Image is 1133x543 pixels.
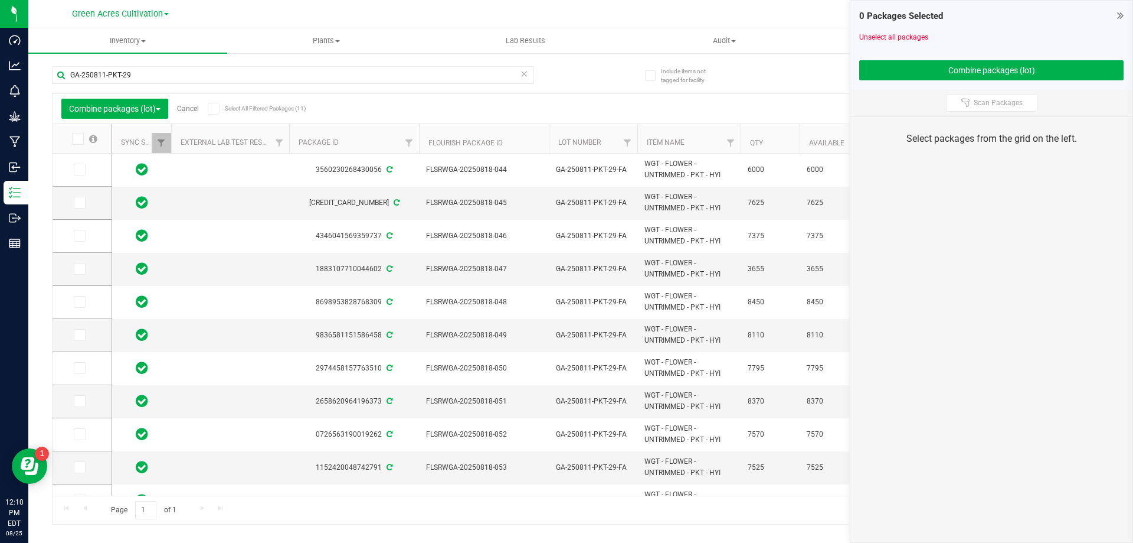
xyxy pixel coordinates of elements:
span: FLSRWGA-20250818-053 [426,462,542,473]
span: WGT - FLOWER - UNTRIMMED - PKT - HYI [644,357,733,379]
span: Scan Packages [974,98,1023,108]
span: 3655 [748,264,793,275]
span: In Sync [136,492,148,509]
p: 08/25 [5,529,23,538]
a: Package ID [299,138,339,147]
span: FLSRWGA-20250818-052 [426,429,542,440]
span: GA-250811-PKT-29-FA [556,164,630,175]
span: Sync from Compliance System [385,165,392,174]
div: 8698953828768309 [287,297,421,308]
div: 1152420048742791 [287,462,421,473]
button: Scan Packages [946,94,1037,112]
span: WGT - FLOWER - UNTRIMMED - PKT - HYI [644,225,733,247]
span: 7625 [807,197,852,209]
div: 2974458157763510 [287,363,421,374]
a: Lab Results [426,28,625,53]
span: 7570 [807,429,852,440]
span: Sync from Compliance System [392,199,400,207]
span: GA-250811-PKT-29-FA [556,495,630,506]
div: 0726563190019262 [287,429,421,440]
div: [CREDIT_CARD_NUMBER] [287,197,421,209]
inline-svg: Outbound [9,212,21,224]
div: 9836581151586458 [287,330,421,341]
a: Sync Status [121,138,166,147]
inline-svg: Inbound [9,161,21,173]
span: 7795 [807,363,852,374]
span: WGT - FLOWER - UNTRIMMED - PKT - HYI [644,423,733,446]
inline-svg: Dashboard [9,34,21,46]
span: 7570 [748,429,793,440]
span: GA-250811-PKT-29-FA [556,230,630,242]
span: Select all records on this page [89,135,97,143]
div: Select packages from the grid on the left. [865,132,1118,146]
div: 4346041569359737 [287,230,421,242]
span: GA-250811-PKT-29-FA [556,197,630,209]
span: WGT - FLOWER - UNTRIMMED - PKT - HYI [644,291,733,313]
span: 8450 [807,297,852,308]
span: Sync from Compliance System [385,232,392,240]
a: Filter [400,133,419,153]
span: 7625 [748,197,793,209]
span: FLSRWGA-20250818-044 [426,164,542,175]
a: Audit [625,28,824,53]
a: Flourish Package ID [428,139,503,147]
span: GA-250811-PKT-29-FA [556,330,630,341]
span: Plants [228,35,425,46]
a: Filter [152,133,171,153]
a: Qty [750,139,763,147]
iframe: Resource center [12,448,47,484]
span: In Sync [136,261,148,277]
inline-svg: Grow [9,110,21,122]
inline-svg: Manufacturing [9,136,21,148]
a: External Lab Test Result [181,138,273,147]
span: FLSRWGA-20250818-046 [426,230,542,242]
span: In Sync [136,327,148,343]
button: Combine packages (lot) [61,99,168,119]
span: FLSRWGA-20250818-051 [426,396,542,407]
span: 8370 [807,396,852,407]
a: Unselect all packages [859,33,928,41]
span: In Sync [136,194,148,211]
span: In Sync [136,426,148,443]
span: In Sync [136,393,148,409]
span: 6000 [807,164,852,175]
div: 1883107710044602 [287,264,421,275]
span: FLSRWGA-20250818-048 [426,297,542,308]
span: In Sync [136,161,148,178]
a: Filter [618,133,637,153]
span: 6000 [748,164,793,175]
span: Green Acres Cultivation [72,9,163,19]
span: WGT - FLOWER - UNTRIMMED - PKT - HYI [644,191,733,214]
span: 7525 [748,462,793,473]
span: 3655 [807,264,852,275]
span: Lab Results [490,35,561,46]
div: 3560230268430056 [287,164,421,175]
a: Filter [270,133,289,153]
span: GA-250811-PKT-29-FA [556,297,630,308]
span: Combine packages (lot) [69,104,161,113]
span: FLSRWGA-20250818-050 [426,363,542,374]
span: Sync from Compliance System [385,463,392,472]
a: Inventory [28,28,227,53]
span: Include items not tagged for facility [661,67,720,84]
span: WGT - FLOWER - UNTRIMMED - PKT - HYI [644,258,733,280]
input: Search Package ID, Item Name, SKU, Lot or Part Number... [52,66,534,84]
span: Audit [626,35,823,46]
inline-svg: Monitoring [9,85,21,97]
span: 6505 [807,495,852,506]
span: 8110 [807,330,852,341]
span: 7375 [748,230,793,242]
span: GA-250811-PKT-29-FA [556,264,630,275]
a: Plants [227,28,426,53]
a: Cancel [177,105,199,113]
span: WGT - FLOWER - UNTRIMMED - PKT - HYI [644,324,733,346]
inline-svg: Analytics [9,60,21,71]
span: GA-250811-PKT-29-FA [556,396,630,407]
span: Sync from Compliance System [385,430,392,438]
div: 6967792395946019 [287,495,421,506]
span: Sync from Compliance System [385,364,392,372]
span: 6505 [748,495,793,506]
span: Sync from Compliance System [385,265,392,273]
a: Available [809,139,844,147]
